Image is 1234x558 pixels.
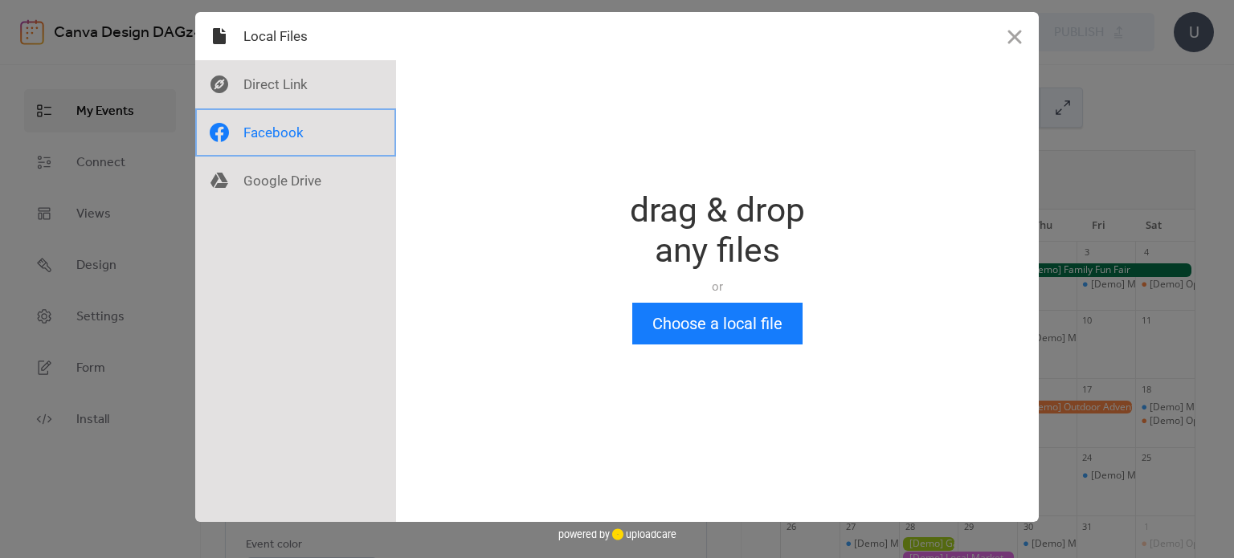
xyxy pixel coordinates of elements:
div: drag & drop any files [630,190,805,271]
div: Direct Link [195,60,396,108]
div: Facebook [195,108,396,157]
button: Choose a local file [632,303,803,344]
button: Close [991,12,1039,60]
div: Google Drive [195,157,396,205]
div: or [630,279,805,295]
a: uploadcare [610,528,676,540]
div: powered by [558,522,676,546]
div: Local Files [195,12,396,60]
